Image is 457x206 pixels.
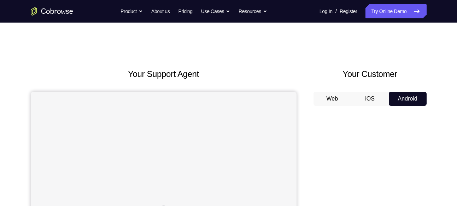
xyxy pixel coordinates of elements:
button: iOS [351,92,389,106]
span: / [335,7,337,16]
button: Web [314,92,351,106]
a: Log In [320,4,333,18]
button: Use Cases [201,4,230,18]
h2: Your Support Agent [31,68,297,80]
a: Try Online Demo [365,4,426,18]
a: Register [340,4,357,18]
a: About us [151,4,170,18]
button: Product [121,4,143,18]
h2: Your Customer [314,68,427,80]
a: Pricing [178,4,192,18]
button: Resources [239,4,267,18]
button: Android [389,92,427,106]
a: Go to the home page [31,7,73,16]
